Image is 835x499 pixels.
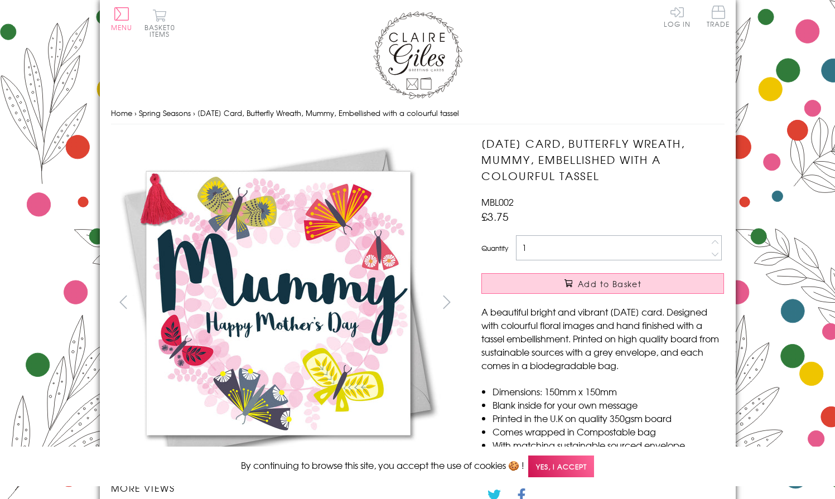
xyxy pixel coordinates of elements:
[481,273,724,294] button: Add to Basket
[111,22,133,32] span: Menu
[110,135,445,470] img: Mother's Day Card, Butterfly Wreath, Mummy, Embellished with a colourful tassel
[493,438,724,452] li: With matching sustainable sourced envelope
[707,6,730,27] span: Trade
[139,108,191,118] a: Spring Seasons
[493,398,724,411] li: Blank inside for your own message
[493,425,724,438] li: Comes wrapped in Compostable bag
[111,7,133,31] button: Menu
[111,289,136,314] button: prev
[373,11,462,99] img: Claire Giles Greetings Cards
[111,102,725,125] nav: breadcrumbs
[481,135,724,183] h1: [DATE] Card, Butterfly Wreath, Mummy, Embellished with a colourful tassel
[493,411,724,425] li: Printed in the U.K on quality 350gsm board
[578,278,641,289] span: Add to Basket
[664,6,691,27] a: Log In
[707,6,730,30] a: Trade
[481,195,514,209] span: MBL002
[197,108,459,118] span: [DATE] Card, Butterfly Wreath, Mummy, Embellished with a colourful tassel
[149,22,175,39] span: 0 items
[134,108,137,118] span: ›
[493,385,724,398] li: Dimensions: 150mm x 150mm
[459,135,794,470] img: Mother's Day Card, Butterfly Wreath, Mummy, Embellished with a colourful tassel
[193,108,195,118] span: ›
[528,456,594,477] span: Yes, I accept
[481,209,509,224] span: £3.75
[434,289,459,314] button: next
[481,243,508,253] label: Quantity
[111,481,460,495] h3: More views
[481,305,724,372] p: A beautiful bright and vibrant [DATE] card. Designed with colourful floral images and hand finish...
[111,108,132,118] a: Home
[144,9,175,37] button: Basket0 items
